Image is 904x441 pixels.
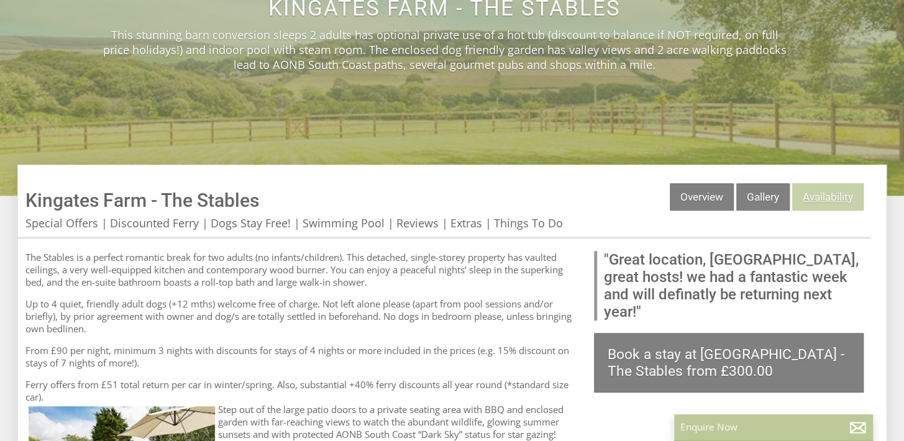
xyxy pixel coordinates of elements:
[736,183,790,211] a: Gallery
[494,216,563,230] a: Things To Do
[25,298,579,335] p: Up to 4 quiet, friendly adult dogs (+12 mths) welcome free of charge. Not left alone please (apar...
[594,251,864,321] blockquote: "Great location, [GEOGRAPHIC_DATA], great hosts! we had a fantastic week and will definatly be re...
[670,183,734,211] a: Overview
[25,378,579,440] p: Ferry offers from £51 total return per car in winter/spring. Also, substantial +40% ferry discoun...
[25,344,579,369] p: From £90 per night, minimum 3 nights with discounts for stays of 4 nights or more included in the...
[303,216,385,230] a: Swimming Pool
[103,27,787,72] p: This stunning barn conversion sleeps 2 adults has optional private use of a hot tub (discount to ...
[110,216,199,230] a: Discounted Ferry
[25,216,98,230] a: Special Offers
[450,216,482,230] a: Extras
[396,216,439,230] a: Reviews
[792,183,864,211] a: Availability
[25,189,259,211] a: Kingates Farm - The Stables
[25,251,579,288] p: The Stables is a perfect romantic break for two adults (no infants/children). This detached, sing...
[594,333,864,393] a: Book a stay at [GEOGRAPHIC_DATA] - The Stables from £300.00
[680,421,867,434] p: Enquire Now
[211,216,291,230] a: Dogs Stay Free!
